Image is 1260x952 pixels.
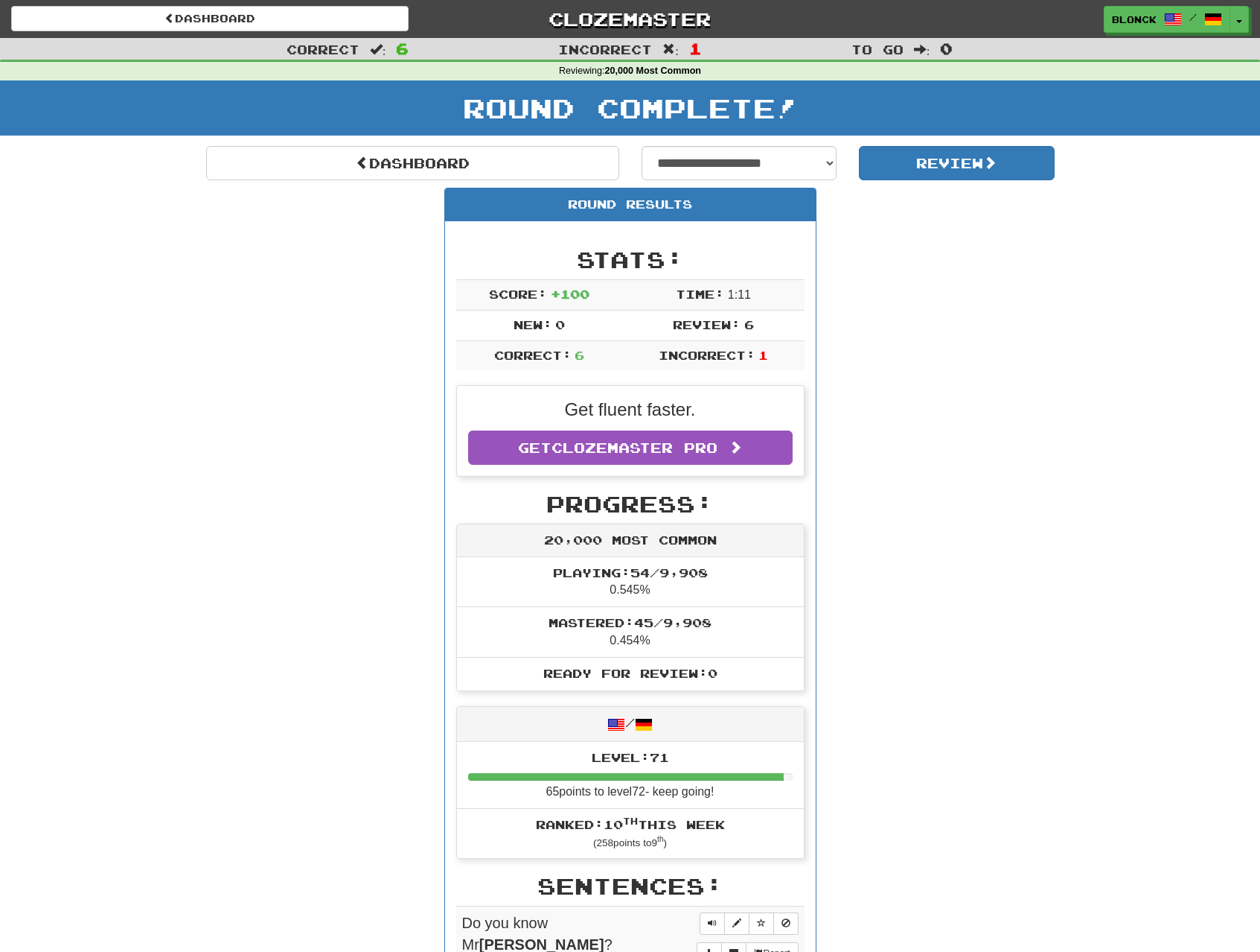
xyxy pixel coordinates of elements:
span: 1 [689,39,702,57]
span: New: [514,317,552,331]
a: Blonck / [1104,6,1230,33]
div: / [457,707,804,742]
span: Score: [489,287,547,301]
span: Correct [287,42,359,57]
div: Round Results [445,188,816,221]
span: Mastered: 45 / 9,908 [549,615,711,629]
span: Review: [673,317,741,331]
h2: Sentences: [456,874,805,898]
a: Dashboard [206,146,619,180]
span: 1 : 11 [728,288,751,301]
a: GetClozemaster Pro [468,431,793,465]
span: Playing: 54 / 9,908 [553,565,708,580]
span: To go [851,42,904,57]
h1: Round Complete! [5,93,1255,123]
button: Toggle ignore [773,913,799,935]
span: Clozemaster Pro [551,439,717,456]
span: 6 [396,39,409,57]
li: 0.545% [457,557,804,608]
span: Ranked: 10 this week [536,817,725,831]
a: Clozemaster [431,6,828,32]
span: Level: 71 [592,750,669,764]
span: 6 [575,348,584,362]
span: Correct: [494,348,572,362]
button: Edit sentence [724,913,749,935]
span: Time: [676,287,724,301]
span: Ready for Review: 0 [543,666,717,680]
small: ( 258 points to 9 ) [593,837,667,848]
span: : [370,43,386,56]
button: Play sentence audio [700,913,725,935]
span: Blonck [1112,13,1157,26]
li: 0.454% [457,606,804,658]
div: Sentence controls [700,913,799,935]
span: + 100 [551,287,589,301]
span: 6 [744,317,754,331]
button: Toggle favorite [749,913,774,935]
span: 0 [940,39,953,57]
h2: Stats: [456,247,805,272]
div: 20,000 Most Common [457,524,804,557]
strong: 20,000 Most Common [605,66,701,76]
sup: th [623,816,638,826]
span: 1 [758,348,768,362]
a: Dashboard [11,6,409,31]
span: Incorrect: [659,348,755,362]
h2: Progress: [456,492,805,516]
span: : [662,43,679,56]
span: / [1189,12,1197,22]
p: Get fluent faster. [468,397,793,422]
span: Incorrect [558,42,652,57]
sup: th [657,835,664,843]
span: 0 [555,317,565,331]
button: Review [859,146,1055,180]
li: 65 points to level 72 - keep going! [457,742,804,809]
span: : [914,43,930,56]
